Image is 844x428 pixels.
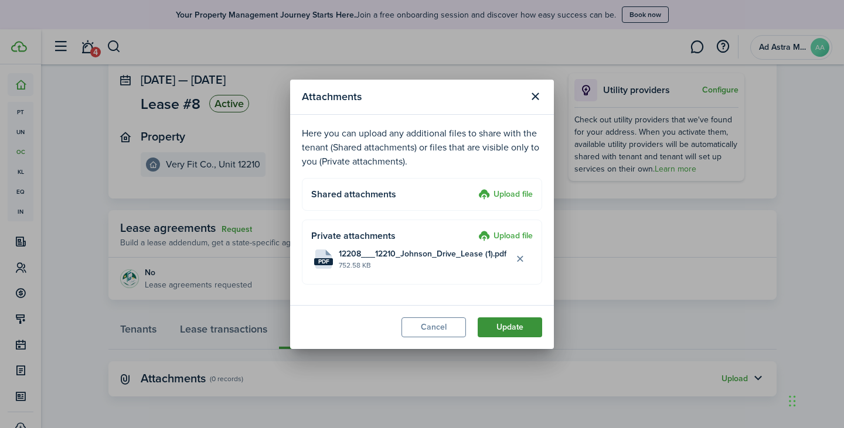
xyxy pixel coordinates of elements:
iframe: Chat Widget [785,372,844,428]
h4: Private attachments [311,229,474,243]
button: Update [478,317,542,337]
div: Drag [789,384,796,419]
button: Close modal [525,87,545,107]
p: Here you can upload any additional files to share with the tenant (Shared attachments) or files t... [302,126,542,169]
modal-title: Attachments [302,85,522,108]
file-size: 752.58 KB [339,260,510,271]
span: 12208___12210_Johnson_Drive_Lease (1).pdf [339,248,506,260]
h4: Shared attachments [311,187,474,201]
file-icon: File [314,249,333,269]
file-extension: pdf [314,258,333,265]
button: Delete file [510,249,530,269]
button: Cancel [401,317,466,337]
